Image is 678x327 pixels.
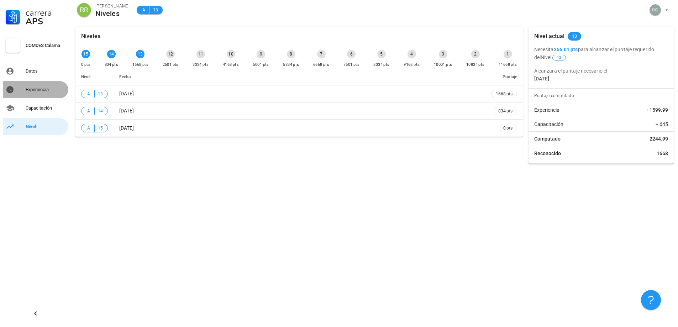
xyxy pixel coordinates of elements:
a: Datos [3,63,68,80]
div: 3 [439,50,447,58]
span: 15 [98,125,103,132]
div: Puntaje computado [531,89,674,103]
div: 7501 pts [343,61,359,68]
div: 6668 pts [313,61,329,68]
th: Nivel [75,68,114,85]
div: [PERSON_NAME] [95,2,130,10]
div: Experiencia [26,87,65,93]
span: 0 pts [503,125,513,132]
div: 8 [287,50,295,58]
span: A [86,125,91,132]
span: 13 [153,6,158,14]
span: 834 pts [498,107,513,115]
span: A [141,6,147,14]
div: 10 [227,50,235,58]
div: Carrera [26,9,65,17]
span: RR [80,3,88,17]
span: Fecha [119,74,131,79]
span: 2244.99 [650,135,668,142]
div: Capacitación [26,105,65,111]
a: Capacitación [3,100,68,117]
div: 14 [107,50,116,58]
span: 13 [98,90,103,97]
span: [DATE] [119,125,134,131]
div: avatar [77,3,91,17]
span: 1668 pts [496,90,513,97]
div: 5 [377,50,386,58]
div: 9168 pts [404,61,420,68]
div: 6 [347,50,356,58]
div: 3334 pts [193,61,209,68]
div: 7 [317,50,326,58]
div: APS [26,17,65,26]
div: 5001 pts [253,61,269,68]
span: Reconocido [534,150,561,157]
div: Niveles [81,27,100,46]
th: Fecha [114,68,485,85]
div: 11668 pts [499,61,517,68]
span: Experiencia [534,106,559,114]
div: 10834 pts [466,61,485,68]
div: Nivel actual [534,27,565,46]
div: Niveles [95,10,130,17]
span: [DATE] [119,91,134,96]
span: A [86,107,91,115]
div: 13 [136,50,144,58]
div: 834 pts [105,61,119,68]
div: 11 [196,50,205,58]
span: + 645 [656,121,668,128]
a: Experiencia [3,81,68,98]
span: Capacitación [534,121,563,128]
p: Alcanzará el puntaje necesario el . [534,67,668,83]
b: [DATE] [534,76,550,81]
div: 12 [166,50,175,58]
div: 5834 pts [283,61,299,68]
span: [DATE] [119,108,134,114]
div: 2 [471,50,480,58]
span: 1668 [657,150,668,157]
div: 1668 pts [132,61,148,68]
div: 9 [257,50,265,58]
div: 0 pts [81,61,90,68]
span: Computado [534,135,561,142]
span: Nivel [541,54,567,60]
div: 8334 pts [373,61,389,68]
span: Nivel [81,74,90,79]
div: Datos [26,68,65,74]
th: Puntaje [485,68,523,85]
div: 15 [82,50,90,58]
span: + 1599.99 [646,106,668,114]
span: 14 [98,107,103,115]
span: A [86,90,91,97]
span: 13 [572,32,577,41]
div: Nivel [26,124,65,130]
span: 12 [557,55,561,60]
div: avatar [650,4,661,16]
div: COMDES Calama [26,43,65,48]
p: Necesita para alcanzar el puntaje requerido del [534,46,668,61]
span: Puntaje [503,74,517,79]
div: 4168 pts [223,61,239,68]
div: 4 [408,50,416,58]
a: Nivel [3,118,68,135]
div: 1 [504,50,512,58]
div: 10001 pts [434,61,452,68]
b: 256.01 pts [554,47,578,52]
div: 2501 pts [163,61,179,68]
